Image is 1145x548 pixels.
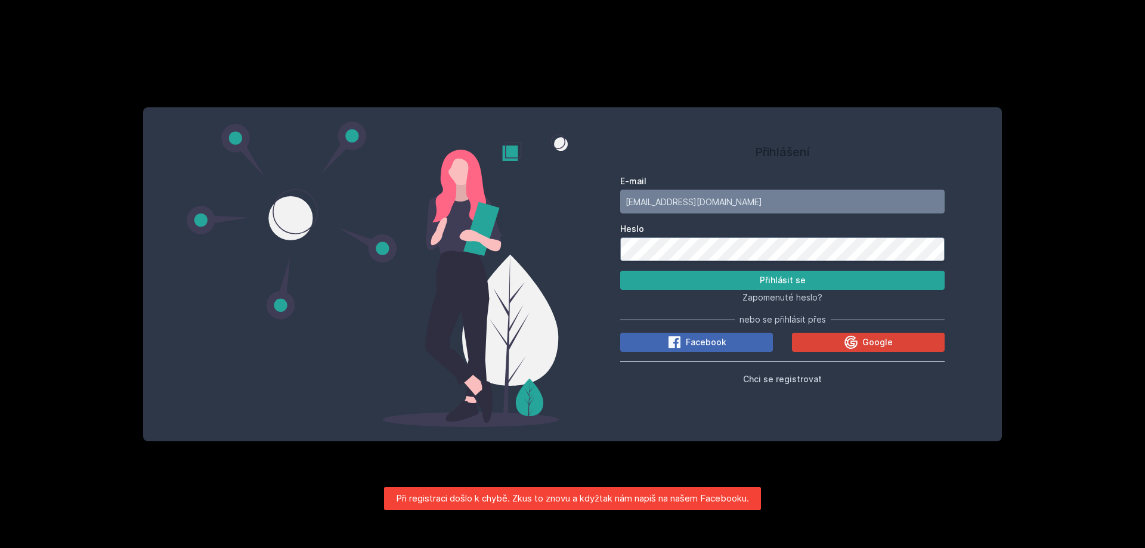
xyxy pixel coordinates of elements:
[686,336,726,348] span: Facebook
[620,333,773,352] button: Facebook
[620,190,945,213] input: Tvoje e-mailová adresa
[620,175,945,187] label: E-mail
[620,271,945,290] button: Přihlásit se
[743,374,822,384] span: Chci se registrovat
[384,487,761,510] div: Při registraci došlo k chybě. Zkus to znovu a kdyžtak nám napiš na našem Facebooku.
[742,292,822,302] span: Zapomenuté heslo?
[743,371,822,386] button: Chci se registrovat
[739,314,826,326] span: nebo se přihlásit přes
[792,333,945,352] button: Google
[620,223,945,235] label: Heslo
[862,336,893,348] span: Google
[620,143,945,161] h1: Přihlášení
